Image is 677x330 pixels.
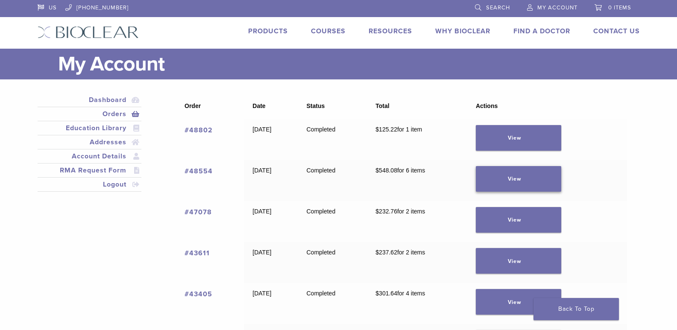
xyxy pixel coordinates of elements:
a: View order number 47078 [185,208,212,216]
span: 125.22 [375,126,397,133]
span: $ [375,167,379,174]
a: Courses [311,27,346,35]
td: Completed [298,160,367,201]
span: 232.76 [375,208,397,215]
a: View order number 43611 [185,249,210,257]
time: [DATE] [252,290,271,297]
time: [DATE] [252,167,271,174]
a: Back To Top [533,298,619,320]
td: for 2 items [367,242,467,283]
a: Find A Doctor [513,27,570,35]
a: Addresses [39,137,140,147]
a: RMA Request Form [39,165,140,175]
span: My Account [537,4,577,11]
a: Orders [39,109,140,119]
td: Completed [298,119,367,160]
a: View order 48802 [476,125,561,151]
a: Dashboard [39,95,140,105]
span: Search [486,4,510,11]
span: Total [375,102,389,109]
a: Logout [39,179,140,190]
a: Resources [369,27,412,35]
a: Account Details [39,151,140,161]
span: 548.08 [375,167,397,174]
span: Actions [476,102,498,109]
td: Completed [298,242,367,283]
span: 0 items [608,4,631,11]
span: 237.62 [375,249,397,256]
a: View order number 48554 [185,167,213,175]
td: for 2 items [367,201,467,242]
a: View order 43405 [476,289,561,315]
img: Bioclear [38,26,139,38]
time: [DATE] [252,126,271,133]
nav: Account pages [38,93,142,202]
span: $ [375,208,379,215]
a: Contact Us [593,27,640,35]
a: View order number 43405 [185,290,212,298]
time: [DATE] [252,208,271,215]
h1: My Account [58,49,640,79]
a: View order 48554 [476,166,561,192]
a: View order 43611 [476,248,561,274]
a: View order number 48802 [185,126,213,134]
td: Completed [298,201,367,242]
a: Why Bioclear [435,27,490,35]
td: for 6 items [367,160,467,201]
a: Products [248,27,288,35]
td: Completed [298,283,367,324]
span: Order [185,102,201,109]
td: for 4 items [367,283,467,324]
span: $ [375,126,379,133]
span: Date [252,102,265,109]
a: View order 47078 [476,207,561,233]
time: [DATE] [252,249,271,256]
a: Education Library [39,123,140,133]
td: for 1 item [367,119,467,160]
span: Status [306,102,325,109]
span: 301.64 [375,290,397,297]
span: $ [375,290,379,297]
span: $ [375,249,379,256]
